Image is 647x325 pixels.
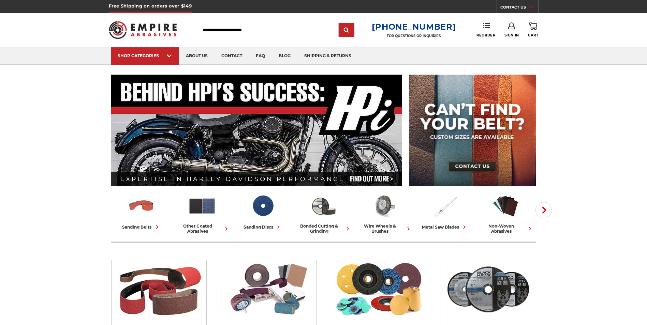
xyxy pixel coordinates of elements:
img: Sanding Discs [334,260,423,318]
img: Bonded Cutting & Grinding [444,260,532,318]
p: FOR QUESTIONS OR INQUIRIES [372,34,456,38]
button: Next [535,202,552,218]
a: sanding belts [114,192,169,231]
a: about us [179,47,215,65]
a: blog [272,47,297,65]
img: Empire Abrasives [109,17,177,43]
div: non-woven abrasives [478,223,533,234]
a: sanding discs [235,192,291,231]
a: bonded cutting & grinding [296,192,351,234]
a: wire wheels & brushes [357,192,412,234]
a: shipping & returns [297,47,358,65]
img: Sanding Belts [115,260,203,318]
a: metal saw blades [417,192,473,231]
div: metal saw blades [422,223,468,231]
img: Sanding Belts [127,192,156,220]
a: [PHONE_NUMBER] [372,22,456,32]
span: Sign In [504,33,519,37]
img: Other Coated Abrasives [188,192,216,220]
a: other coated abrasives [175,192,230,234]
div: wire wheels & brushes [357,223,412,234]
img: Sanding Discs [249,192,277,220]
img: Wire Wheels & Brushes [370,192,398,220]
a: Reorder [476,22,495,37]
a: faq [249,47,272,65]
span: Reorder [476,33,495,37]
img: Non-woven Abrasives [491,192,520,220]
div: other coated abrasives [175,223,230,234]
a: CONTACT US [500,3,538,13]
div: sanding discs [244,223,282,231]
a: Cart [528,22,538,37]
img: Bonded Cutting & Grinding [309,192,338,220]
img: Metal Saw Blades [431,192,459,220]
div: sanding belts [122,223,161,231]
a: contact [215,47,249,65]
img: promo banner for custom belts. [409,75,536,186]
img: Banner for an interview featuring Horsepower Inc who makes Harley performance upgrades featured o... [111,75,402,186]
img: Other Coated Abrasives [224,260,313,318]
div: SHOP CATEGORIES [118,53,172,58]
span: Cart [528,33,538,37]
input: Submit [340,24,353,37]
div: bonded cutting & grinding [296,223,351,234]
a: non-woven abrasives [478,192,533,234]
